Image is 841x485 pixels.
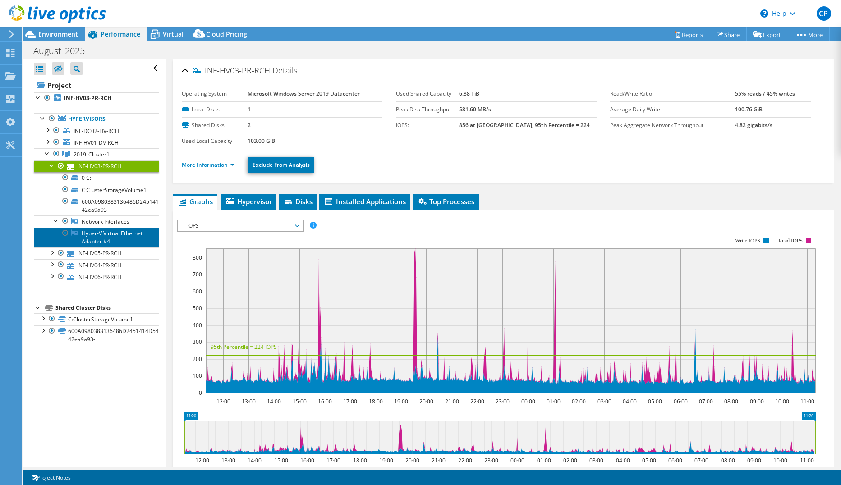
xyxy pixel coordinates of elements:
b: 103.00 GiB [248,137,275,145]
text: 11:00 [800,398,814,405]
h1: August_2025 [29,46,99,56]
text: 500 [193,304,202,312]
text: 03:00 [589,457,603,464]
span: INF-DC02-HV-RCH [74,127,119,135]
text: 14:00 [247,457,261,464]
a: Export [746,27,788,41]
a: Project [34,78,159,92]
text: 17:00 [326,457,340,464]
a: INF-HV01-DV-RCH [34,137,159,148]
span: Details [272,65,297,76]
a: Hypervisors [34,113,159,125]
text: 03:00 [597,398,611,405]
b: INF-HV03-PR-RCH [64,94,111,102]
span: Environment [38,30,78,38]
text: 18:00 [353,457,367,464]
text: 400 [193,321,202,329]
text: 800 [193,254,202,261]
a: Share [710,27,747,41]
text: 100 [193,372,202,380]
text: 04:00 [616,457,630,464]
text: 05:00 [648,398,662,405]
text: 17:00 [343,398,357,405]
a: INF-HV04-PR-RCH [34,259,159,271]
b: Microsoft Windows Server 2019 Datacenter [248,90,360,97]
b: 856 at [GEOGRAPHIC_DATA], 95th Percentile = 224 [459,121,590,129]
a: Exclude From Analysis [248,157,314,173]
a: INF-HV06-PR-RCH [34,271,159,283]
a: 600A0980383136486D2451414D54306E-42ea9a93- [34,196,159,215]
label: Shared Disks [182,121,248,130]
text: 08:00 [724,398,738,405]
a: Network Interfaces [34,215,159,227]
text: 18:00 [368,398,382,405]
text: 12:00 [216,398,230,405]
span: Cloud Pricing [206,30,247,38]
text: 23:00 [495,398,509,405]
text: 16:00 [300,457,314,464]
text: 20:00 [405,457,419,464]
span: INF-HV01-DV-RCH [74,139,119,146]
text: 06:00 [668,457,682,464]
a: C:ClusterStorageVolume1 [34,313,159,325]
text: 02:00 [571,398,585,405]
text: 01:00 [546,398,560,405]
a: INF-DC02-HV-RCH [34,125,159,137]
span: CP [817,6,831,21]
span: Graphs [177,197,213,206]
span: IOPS [183,220,299,231]
text: 19:00 [394,398,408,405]
a: INF-HV03-PR-RCH [34,92,159,104]
text: 16:00 [317,398,331,405]
text: 21:00 [445,398,459,405]
span: Virtual [163,30,184,38]
b: 4.82 gigabits/s [735,121,772,129]
span: Disks [283,197,313,206]
text: 09:00 [747,457,761,464]
text: 08:00 [721,457,735,464]
b: 55% reads / 45% writes [735,90,795,97]
text: 11:00 [800,457,813,464]
text: 600 [193,288,202,295]
a: Hyper-V Virtual Ethernet Adapter #4 [34,228,159,247]
label: Peak Disk Throughput [396,105,459,114]
text: 14:00 [267,398,280,405]
b: 100.76 GiB [735,105,763,113]
label: Used Local Capacity [182,137,248,146]
text: 06:00 [673,398,687,405]
a: 0 C: [34,172,159,184]
svg: \n [760,9,768,18]
text: 07:00 [694,457,708,464]
text: 22:00 [458,457,472,464]
text: 20:00 [419,398,433,405]
label: Used Shared Capacity [396,89,459,98]
text: 13:00 [241,398,255,405]
a: Reports [667,27,710,41]
text: 19:00 [379,457,393,464]
label: Read/Write Ratio [610,89,735,98]
text: 300 [193,338,202,346]
b: 2 [248,121,251,129]
text: 22:00 [470,398,484,405]
text: 09:00 [749,398,763,405]
a: 2019_Cluster1 [34,148,159,160]
span: Hypervisor [225,197,272,206]
text: 05:00 [642,457,656,464]
text: 15:00 [274,457,288,464]
span: Installed Applications [324,197,406,206]
a: More Information [182,161,234,169]
text: 23:00 [484,457,498,464]
a: INF-HV05-PR-RCH [34,247,159,259]
b: 6.88 TiB [459,90,479,97]
span: Top Processes [417,197,474,206]
label: Peak Aggregate Network Throughput [610,121,735,130]
text: 21:00 [431,457,445,464]
label: Average Daily Write [610,105,735,114]
text: Read IOPS [778,238,803,244]
text: 07:00 [699,398,712,405]
text: Write IOPS [735,238,760,244]
text: 00:00 [510,457,524,464]
b: 581.60 MB/s [459,105,491,113]
text: 0 [199,389,202,397]
text: 200 [193,355,202,363]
